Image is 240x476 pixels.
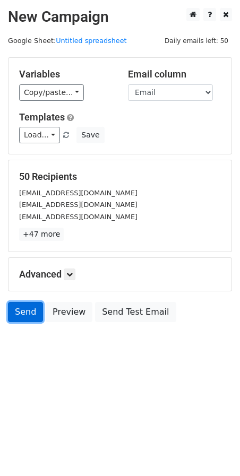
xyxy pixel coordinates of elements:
[95,302,176,322] a: Send Test Email
[187,425,240,476] iframe: Chat Widget
[19,269,221,280] h5: Advanced
[8,8,232,26] h2: New Campaign
[46,302,92,322] a: Preview
[19,111,65,123] a: Templates
[161,37,232,45] a: Daily emails left: 50
[161,35,232,47] span: Daily emails left: 50
[76,127,104,143] button: Save
[19,127,60,143] a: Load...
[19,189,138,197] small: [EMAIL_ADDRESS][DOMAIN_NAME]
[19,84,84,101] a: Copy/paste...
[128,68,221,80] h5: Email column
[19,171,221,183] h5: 50 Recipients
[19,213,138,221] small: [EMAIL_ADDRESS][DOMAIN_NAME]
[19,68,112,80] h5: Variables
[8,302,43,322] a: Send
[19,201,138,209] small: [EMAIL_ADDRESS][DOMAIN_NAME]
[8,37,127,45] small: Google Sheet:
[56,37,126,45] a: Untitled spreadsheet
[19,228,64,241] a: +47 more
